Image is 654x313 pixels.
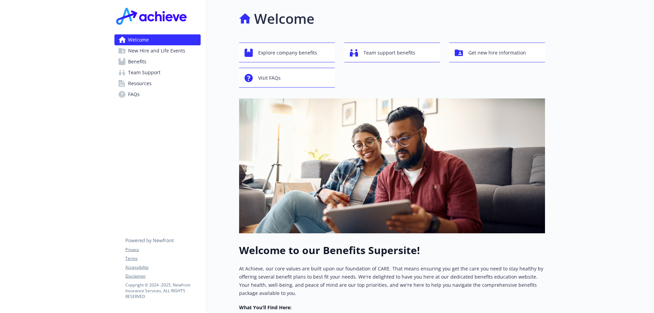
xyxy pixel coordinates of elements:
a: Terms [125,255,200,262]
button: Get new hire information [449,43,545,62]
a: Benefits [114,56,201,67]
a: Welcome [114,34,201,45]
button: Explore company benefits [239,43,335,62]
img: overview page banner [239,98,545,233]
span: Team Support [128,67,160,78]
p: At Achieve, our core values are built upon our foundation of CARE. That means ensuring you get th... [239,265,545,297]
a: Disclaimer [125,273,200,279]
span: Visit FAQs [258,72,281,84]
span: FAQs [128,89,140,100]
a: Resources [114,78,201,89]
span: Resources [128,78,152,89]
a: Accessibility [125,264,200,270]
a: Privacy [125,247,200,253]
span: Get new hire information [468,46,526,59]
strong: What You’ll Find Here: [239,304,292,311]
button: Visit FAQs [239,68,335,88]
a: New Hire and Life Events [114,45,201,56]
a: FAQs [114,89,201,100]
span: Benefits [128,56,146,67]
a: Team Support [114,67,201,78]
button: Team support benefits [344,43,440,62]
h1: Welcome to our Benefits Supersite! [239,244,545,256]
span: New Hire and Life Events [128,45,185,56]
p: Copyright © 2024 - 2025 , Newfront Insurance Services, ALL RIGHTS RESERVED [125,282,200,299]
span: Welcome [128,34,149,45]
h1: Welcome [254,9,314,29]
span: Explore company benefits [258,46,317,59]
span: Team support benefits [363,46,415,59]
